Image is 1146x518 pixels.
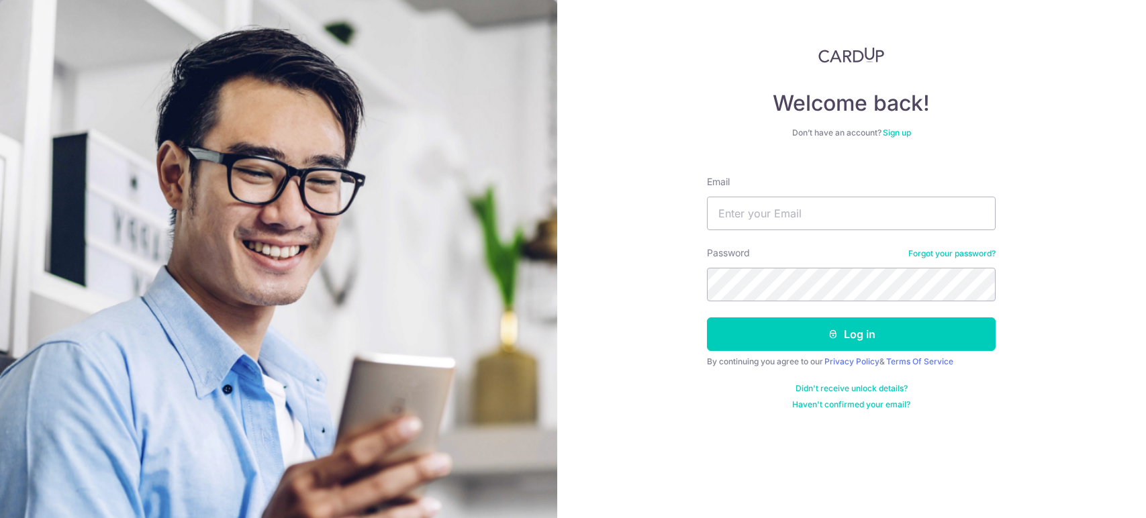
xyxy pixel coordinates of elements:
label: Password [707,246,750,260]
a: Privacy Policy [824,356,879,366]
div: By continuing you agree to our & [707,356,996,367]
label: Email [707,175,730,189]
img: CardUp Logo [818,47,884,63]
button: Log in [707,317,996,351]
h4: Welcome back! [707,90,996,117]
a: Haven't confirmed your email? [792,399,910,410]
input: Enter your Email [707,197,996,230]
a: Forgot your password? [908,248,996,259]
a: Didn't receive unlock details? [796,383,908,394]
div: Don’t have an account? [707,127,996,138]
a: Sign up [883,127,911,138]
a: Terms Of Service [886,356,953,366]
